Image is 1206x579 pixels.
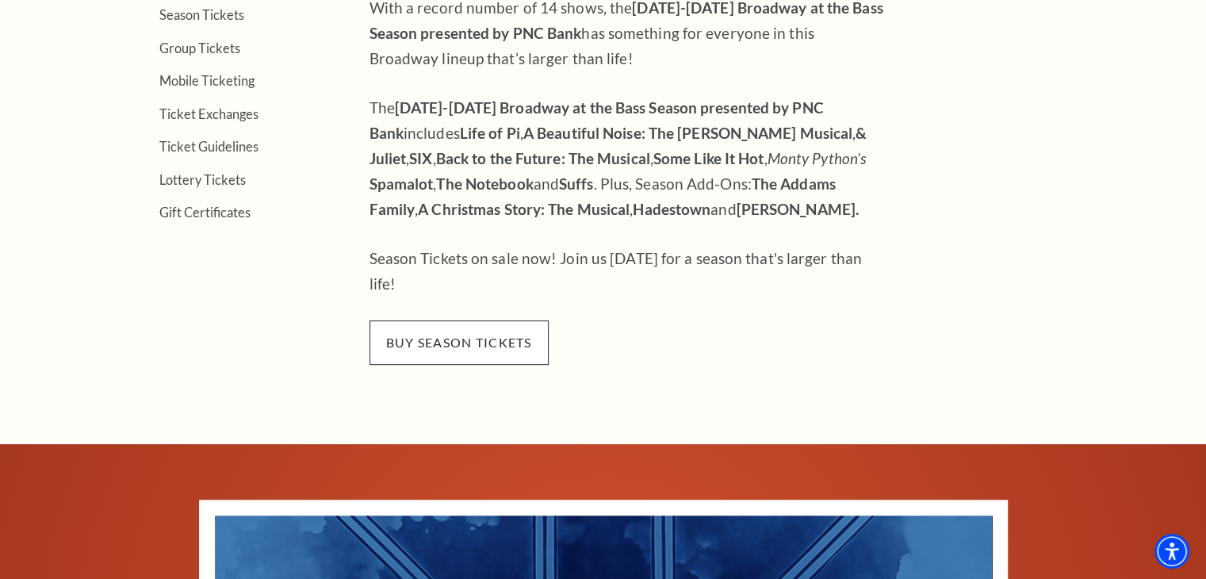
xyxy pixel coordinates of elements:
strong: Suffs [559,174,594,193]
a: Gift Certificates [159,205,251,220]
strong: Life of Pi [460,124,520,142]
strong: [DATE]-[DATE] Broadway at the Bass Season presented by PNC Bank [369,98,824,142]
strong: & Juliet [369,124,867,167]
em: Monty Python’s [768,149,866,167]
span: buy season tickets [369,320,549,365]
a: buy season tickets [369,332,549,351]
strong: [PERSON_NAME]. [737,200,859,218]
strong: The Addams Family [369,174,836,218]
div: Accessibility Menu [1154,534,1189,569]
strong: SIX [409,149,432,167]
strong: Back to the Future: The Musical [436,149,650,167]
strong: Spamalot [369,174,434,193]
a: Ticket Exchanges [159,106,258,121]
p: Season Tickets on sale now! Join us [DATE] for a season that's larger than life! [369,246,885,297]
a: Season Tickets [159,7,244,22]
a: Group Tickets [159,40,240,56]
strong: The Notebook [436,174,533,193]
strong: Hadestown [633,200,710,218]
a: Ticket Guidelines [159,139,258,154]
a: Mobile Ticketing [159,73,255,88]
a: Lottery Tickets [159,172,246,187]
strong: A Christmas Story: The Musical [418,200,630,218]
strong: A Beautiful Noise: The [PERSON_NAME] Musical [523,124,852,142]
p: The includes , , , , , , , and . Plus, Season Add-Ons: , , and [369,95,885,222]
strong: Some Like It Hot [653,149,764,167]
